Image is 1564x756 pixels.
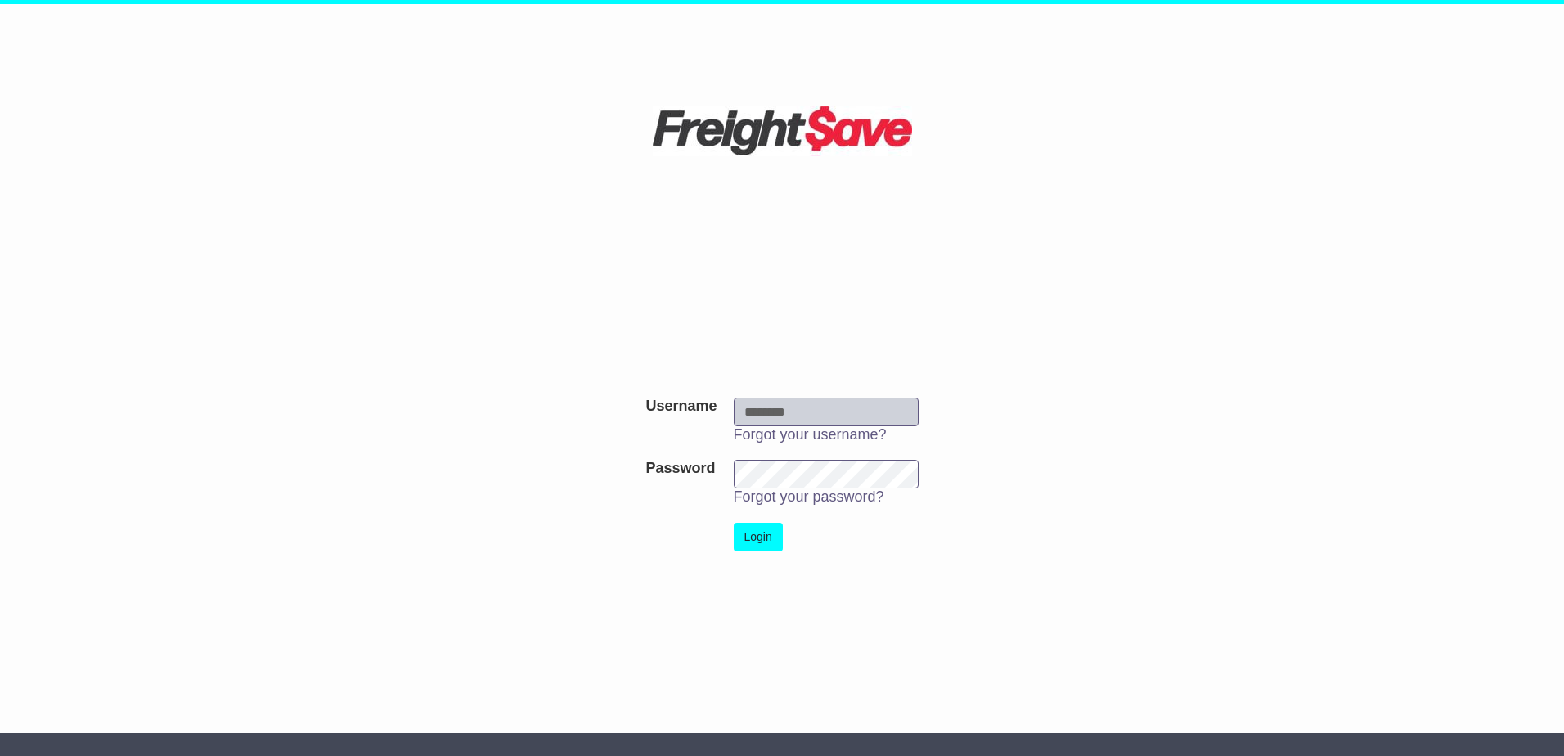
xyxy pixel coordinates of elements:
[734,426,887,443] a: Forgot your username?
[645,460,715,478] label: Password
[734,523,783,551] button: Login
[653,106,912,156] img: Freight Save
[734,488,884,505] a: Forgot your password?
[645,398,717,416] label: Username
